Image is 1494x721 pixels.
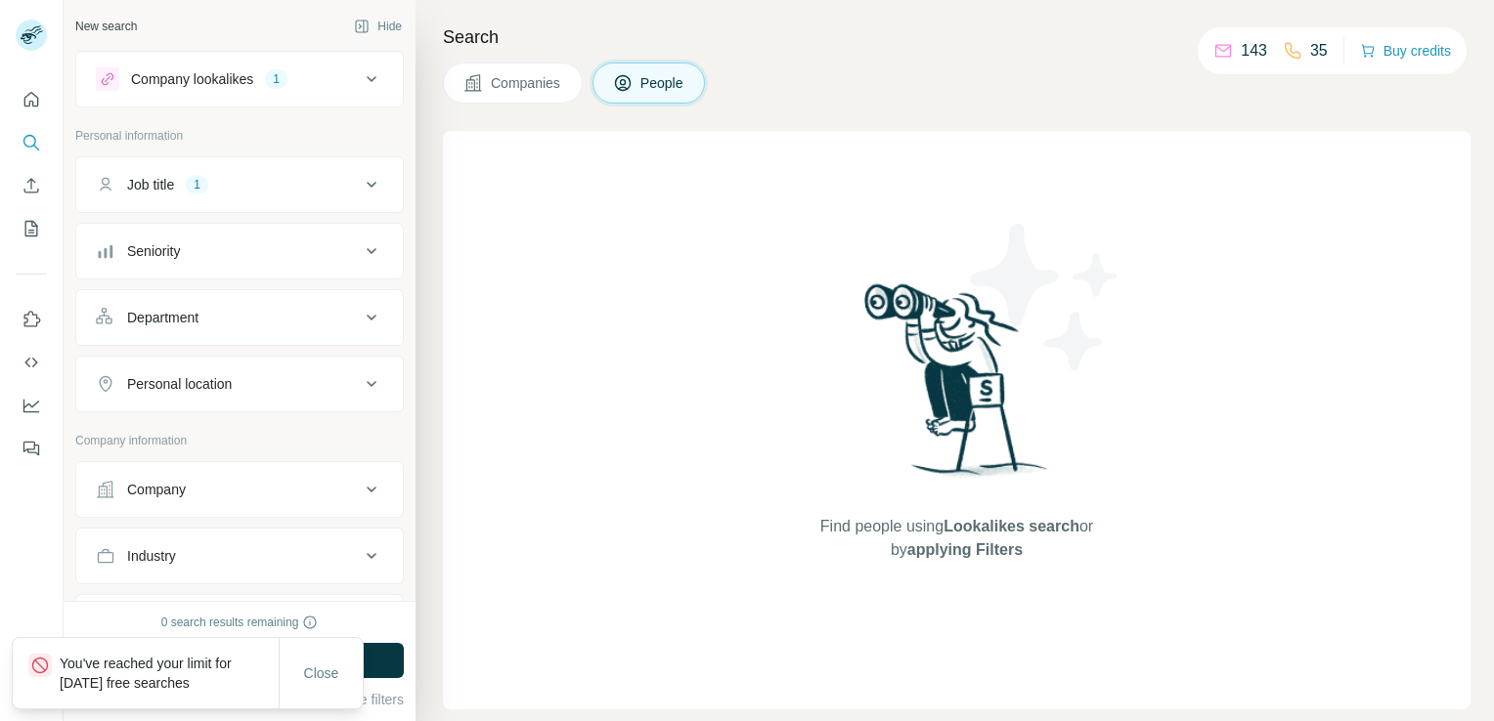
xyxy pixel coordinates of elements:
[127,308,198,327] div: Department
[304,663,339,683] span: Close
[76,532,403,579] button: Industry
[1360,37,1451,64] button: Buy credits
[16,168,47,203] button: Enrich CSV
[76,360,403,407] button: Personal location
[265,70,287,88] div: 1
[76,294,403,341] button: Department
[75,18,137,35] div: New search
[16,345,47,380] button: Use Surfe API
[443,23,1471,51] h4: Search
[1241,39,1267,63] p: 143
[127,175,174,194] div: Job title
[944,518,1079,534] span: Lookalikes search
[16,388,47,423] button: Dashboard
[131,69,253,89] div: Company lookalikes
[127,480,186,499] div: Company
[75,127,404,145] p: Personal information
[127,374,232,394] div: Personal location
[957,209,1133,385] img: Surfe Illustration - Stars
[76,466,403,513] button: Company
[127,546,176,566] div: Industry
[856,278,1059,496] img: Surfe Illustration - Woman searching with binoculars
[76,161,403,208] button: Job title1
[1310,39,1328,63] p: 35
[491,73,562,93] span: Companies
[340,12,416,41] button: Hide
[16,82,47,117] button: Quick start
[16,211,47,246] button: My lists
[16,125,47,160] button: Search
[16,431,47,466] button: Feedback
[76,599,403,646] button: HQ location
[60,654,279,693] p: You've reached your limit for [DATE] free searches
[186,176,208,193] div: 1
[76,56,403,103] button: Company lookalikes1
[75,432,404,449] p: Company information
[290,656,353,691] button: Close
[161,614,319,631] div: 0 search results remaining
[16,302,47,337] button: Use Surfe on LinkedIn
[640,73,685,93] span: People
[800,515,1113,562] span: Find people using or by
[127,241,180,261] div: Seniority
[907,541,1023,558] span: applying Filters
[76,228,403,275] button: Seniority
